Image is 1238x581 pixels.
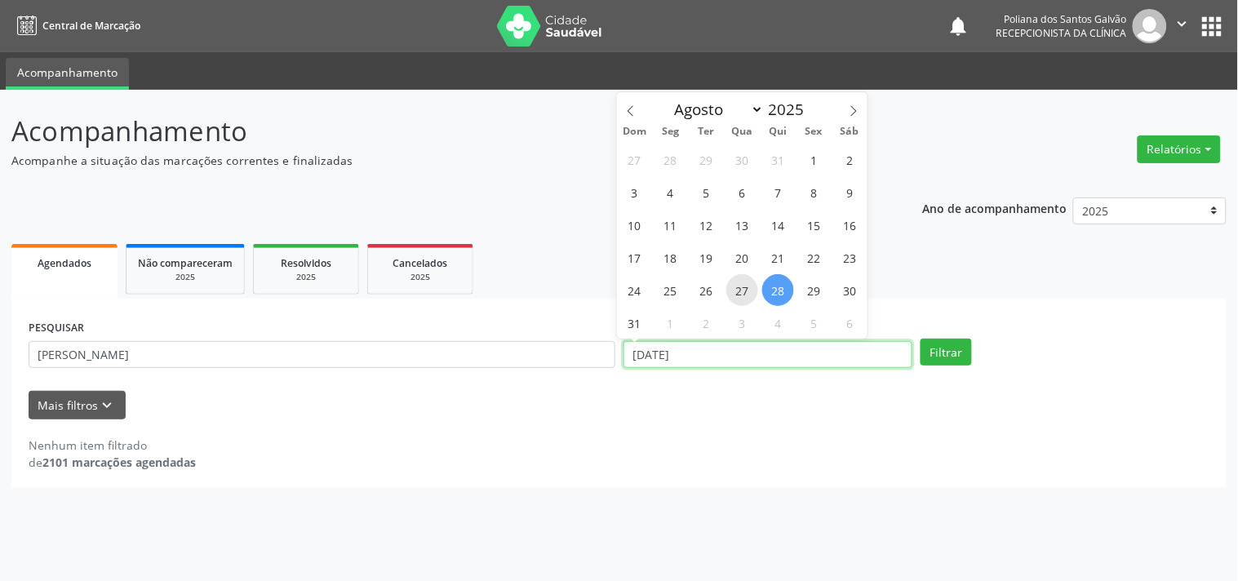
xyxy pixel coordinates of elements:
span: Setembro 1, 2025 [654,307,686,339]
span: Agosto 11, 2025 [654,209,686,241]
div: 2025 [265,271,347,283]
span: Agosto 25, 2025 [654,274,686,306]
span: Sex [796,126,832,137]
span: Agosto 6, 2025 [726,176,758,208]
span: Julho 29, 2025 [690,144,722,175]
span: Agosto 24, 2025 [619,274,650,306]
span: Central de Marcação [42,19,140,33]
span: Setembro 3, 2025 [726,307,758,339]
span: Agosto 17, 2025 [619,242,650,273]
span: Julho 31, 2025 [762,144,794,175]
label: PESQUISAR [29,316,84,341]
div: 2025 [138,271,233,283]
span: Cancelados [393,256,448,270]
strong: 2101 marcações agendadas [42,455,196,470]
p: Acompanhe a situação das marcações correntes e finalizadas [11,152,862,169]
span: Setembro 5, 2025 [798,307,830,339]
div: Poliana dos Santos Galvão [996,12,1127,26]
span: Agendados [38,256,91,270]
button: Relatórios [1138,135,1221,163]
span: Qui [760,126,796,137]
span: Agosto 27, 2025 [726,274,758,306]
span: Agosto 4, 2025 [654,176,686,208]
span: Agosto 3, 2025 [619,176,650,208]
span: Agosto 5, 2025 [690,176,722,208]
span: Agosto 2, 2025 [834,144,866,175]
span: Setembro 4, 2025 [762,307,794,339]
span: Agosto 10, 2025 [619,209,650,241]
span: Agosto 28, 2025 [762,274,794,306]
span: Setembro 6, 2025 [834,307,866,339]
p: Acompanhamento [11,111,862,152]
button: apps [1198,12,1227,41]
button: Mais filtroskeyboard_arrow_down [29,391,126,419]
span: Ter [689,126,725,137]
span: Agosto 31, 2025 [619,307,650,339]
input: Year [764,99,818,120]
span: Julho 28, 2025 [654,144,686,175]
span: Resolvidos [281,256,331,270]
span: Agosto 23, 2025 [834,242,866,273]
span: Sáb [832,126,867,137]
div: Nenhum item filtrado [29,437,196,454]
span: Julho 27, 2025 [619,144,650,175]
span: Agosto 21, 2025 [762,242,794,273]
span: Agosto 14, 2025 [762,209,794,241]
span: Agosto 12, 2025 [690,209,722,241]
span: Agosto 22, 2025 [798,242,830,273]
i:  [1174,15,1191,33]
span: Agosto 8, 2025 [798,176,830,208]
span: Agosto 15, 2025 [798,209,830,241]
span: Setembro 2, 2025 [690,307,722,339]
span: Não compareceram [138,256,233,270]
span: Agosto 30, 2025 [834,274,866,306]
span: Agosto 19, 2025 [690,242,722,273]
input: Selecione um intervalo [623,341,912,369]
span: Agosto 1, 2025 [798,144,830,175]
a: Central de Marcação [11,12,140,39]
img: img [1133,9,1167,43]
span: Recepcionista da clínica [996,26,1127,40]
span: Dom [617,126,653,137]
p: Ano de acompanhamento [923,197,1067,218]
span: Agosto 26, 2025 [690,274,722,306]
span: Agosto 13, 2025 [726,209,758,241]
button: Filtrar [921,339,972,366]
span: Agosto 18, 2025 [654,242,686,273]
span: Seg [653,126,689,137]
button:  [1167,9,1198,43]
span: Agosto 16, 2025 [834,209,866,241]
span: Agosto 29, 2025 [798,274,830,306]
select: Month [667,98,765,121]
span: Agosto 20, 2025 [726,242,758,273]
div: 2025 [379,271,461,283]
input: Nome, CNS [29,341,615,369]
span: Julho 30, 2025 [726,144,758,175]
span: Agosto 9, 2025 [834,176,866,208]
button: notifications [947,15,970,38]
span: Qua [725,126,761,137]
span: Agosto 7, 2025 [762,176,794,208]
div: de [29,454,196,471]
a: Acompanhamento [6,58,129,90]
i: keyboard_arrow_down [99,397,117,415]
